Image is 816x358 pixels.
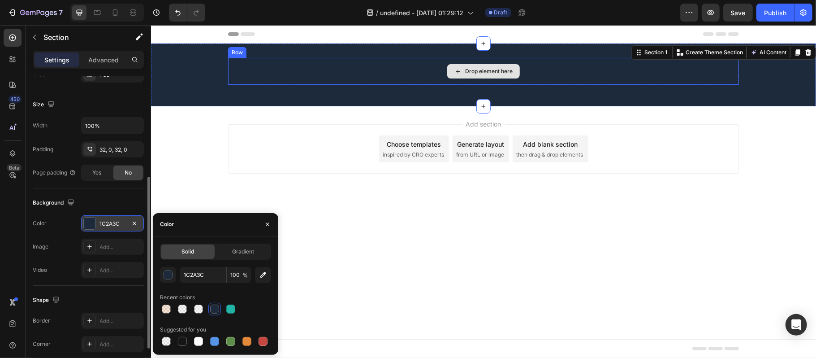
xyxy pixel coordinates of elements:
span: / [376,8,379,17]
span: then drag & drop elements [365,126,432,134]
div: Shape [33,294,61,306]
div: Width [33,122,47,130]
span: from URL or image [305,126,353,134]
div: Publish [764,8,786,17]
span: % [242,271,248,279]
button: Publish [756,4,794,22]
div: Row [79,23,94,31]
span: inspired by CRO experts [232,126,293,134]
div: Padding [33,145,53,153]
p: Advanced [88,55,119,65]
div: Add... [99,317,142,325]
button: 7 [4,4,67,22]
div: 1C2A3C [99,220,125,228]
div: Video [33,266,47,274]
p: 7 [59,7,63,18]
input: Auto [82,118,143,134]
div: Color [160,220,174,228]
p: Create Theme Section [535,23,592,31]
div: Border [33,317,50,325]
span: Save [731,9,746,17]
div: Add... [99,266,142,275]
div: Undo/Redo [169,4,205,22]
div: Color [33,219,47,227]
div: Recent colors [160,293,195,301]
div: Choose templates [236,114,290,124]
div: Section 1 [492,23,518,31]
div: Suggested for you [160,326,206,334]
div: Add... [99,243,142,251]
span: Solid [181,248,194,256]
span: No [125,169,132,177]
span: Add section [311,94,354,104]
div: Add... [99,341,142,349]
iframe: Design area [151,25,816,358]
div: 32, 0, 32, 0 [99,146,142,154]
div: 450 [9,96,22,103]
div: Page padding [33,169,76,177]
div: Add blank section [372,114,427,124]
div: Open Intercom Messenger [786,314,807,336]
span: Gradient [233,248,255,256]
button: AI Content [598,22,637,33]
div: Beta [7,164,22,171]
div: Generate layout [307,114,354,124]
span: Draft [494,9,508,17]
div: Background [33,197,76,209]
p: Settings [44,55,69,65]
p: Section [43,32,117,43]
div: Corner [33,340,51,348]
input: Eg: FFFFFF [180,267,226,283]
div: Drop element here [314,43,362,50]
div: Size [33,99,56,111]
button: Save [723,4,753,22]
span: undefined - [DATE] 01:29:12 [380,8,464,17]
span: Yes [92,169,101,177]
div: Image [33,243,48,251]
